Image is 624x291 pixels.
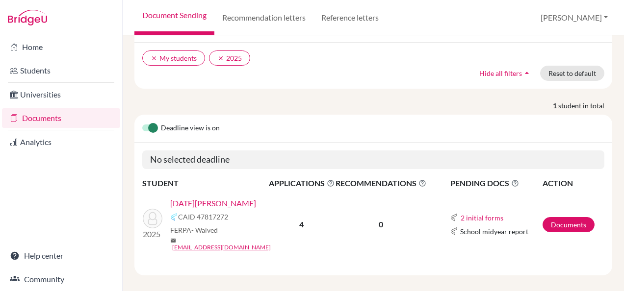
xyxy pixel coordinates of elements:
[170,197,256,209] a: [DATE][PERSON_NAME]
[460,226,528,237] span: School midyear report
[2,269,120,289] a: Community
[217,55,224,62] i: clear
[553,100,558,111] strong: 1
[522,68,532,78] i: arrow_drop_up
[8,10,47,25] img: Bridge-U
[161,122,220,134] span: Deadline view is on
[170,238,176,243] span: mail
[542,177,604,190] th: ACTION
[178,212,228,222] span: CAID 47817272
[143,209,162,228] img: Natale, Clarissa
[151,55,157,62] i: clear
[209,50,250,66] button: clear2025
[2,61,120,80] a: Students
[450,177,542,189] span: PENDING DOCS
[2,37,120,57] a: Home
[536,8,612,27] button: [PERSON_NAME]
[2,85,120,104] a: Universities
[336,177,426,189] span: RECOMMENDATIONS
[460,212,504,223] button: 2 initial forms
[2,246,120,266] a: Help center
[269,177,335,189] span: APPLICATIONS
[143,228,162,240] p: 2025
[142,177,268,190] th: STUDENT
[142,150,604,169] h5: No selected deadline
[142,50,205,66] button: clearMy students
[450,227,458,235] img: Common App logo
[170,213,178,221] img: Common App logo
[543,217,595,232] a: Documents
[336,218,426,230] p: 0
[479,69,522,77] span: Hide all filters
[191,226,218,234] span: - Waived
[471,66,540,81] button: Hide all filtersarrow_drop_up
[172,243,271,252] a: [EMAIL_ADDRESS][DOMAIN_NAME]
[540,66,604,81] button: Reset to default
[2,108,120,128] a: Documents
[170,225,218,235] span: FERPA
[299,219,304,229] b: 4
[558,100,612,111] span: student in total
[450,214,458,221] img: Common App logo
[2,132,120,152] a: Analytics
